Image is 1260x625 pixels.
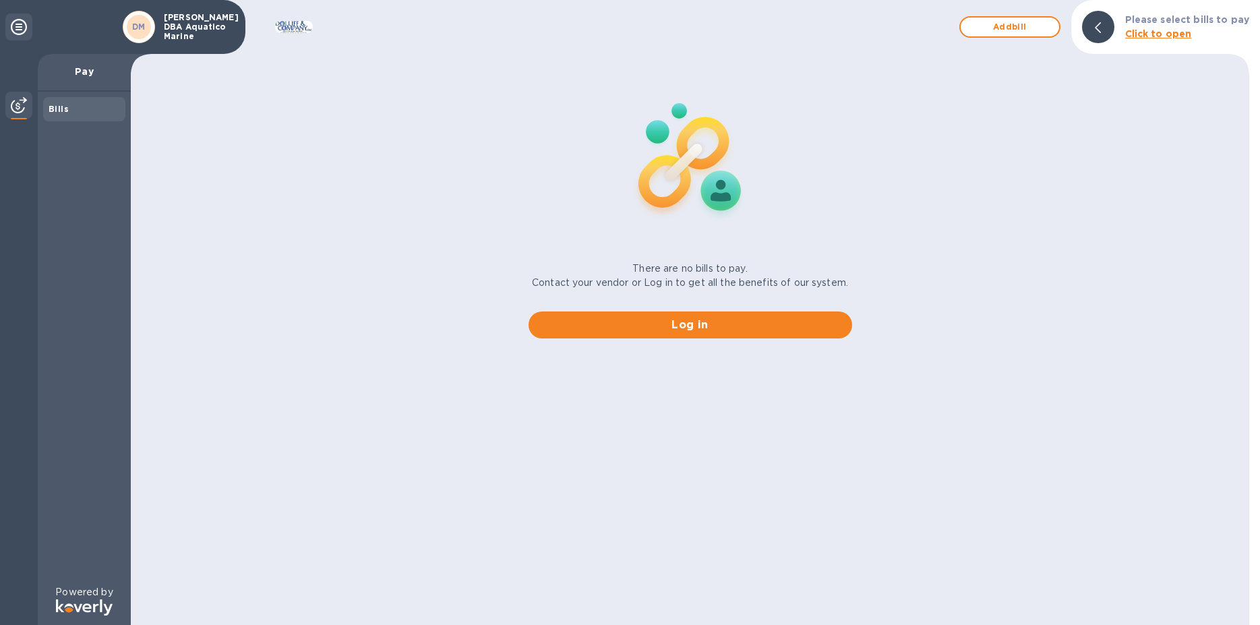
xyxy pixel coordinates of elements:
[56,599,113,616] img: Logo
[49,104,69,114] b: Bills
[959,16,1060,38] button: Addbill
[529,311,852,338] button: Log in
[532,262,848,290] p: There are no bills to pay. Contact your vendor or Log in to get all the benefits of our system.
[971,19,1048,35] span: Add bill
[132,22,146,32] b: DM
[164,13,231,41] p: [PERSON_NAME] DBA Aquatico Marine
[49,65,120,78] p: Pay
[1125,28,1192,39] b: Click to open
[539,317,841,333] span: Log in
[55,585,113,599] p: Powered by
[1125,14,1249,25] b: Please select bills to pay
